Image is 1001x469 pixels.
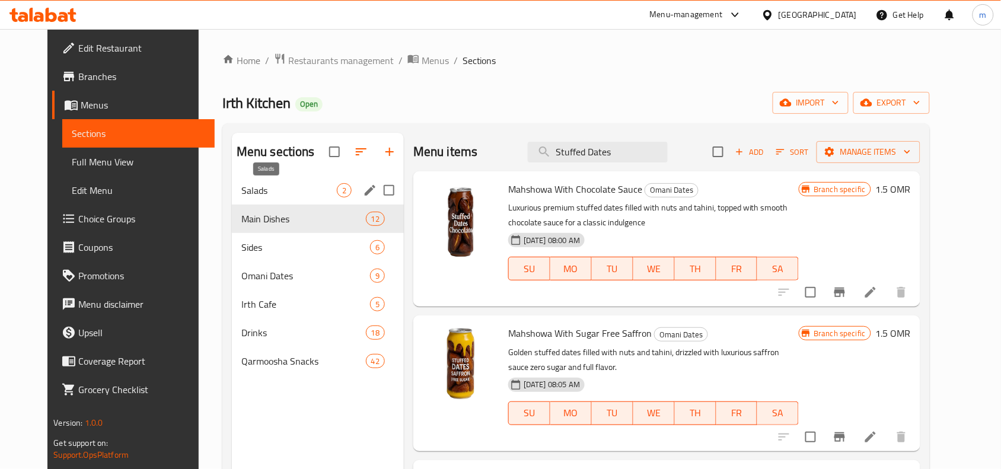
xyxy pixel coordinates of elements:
[680,404,712,422] span: TH
[232,290,404,318] div: Irth Cafe5
[52,290,215,318] a: Menu disclaimer
[413,143,478,161] h2: Menu items
[980,8,987,21] span: m
[423,325,499,401] img: Mahshowa With Sugar Free Saffron
[288,53,394,68] span: Restaurants management
[675,401,716,425] button: TH
[508,345,799,375] p: Golden stuffed dates filled with nuts and tahini, drizzled with luxurious saffron sauce zero suga...
[826,145,911,159] span: Manage items
[716,401,758,425] button: FR
[366,327,384,339] span: 18
[423,181,499,257] img: Mahshowa With Chocolate Sauce
[645,183,698,197] span: Omani Dates
[72,155,205,169] span: Full Menu View
[232,347,404,375] div: Qarmoosha Snacks42
[454,53,458,68] li: /
[371,299,384,310] span: 5
[241,297,370,311] span: Irth Cafe
[422,53,449,68] span: Menus
[550,401,592,425] button: MO
[863,95,920,110] span: export
[825,278,854,307] button: Branch-specific-item
[876,325,911,342] h6: 1.5 OMR
[53,435,108,451] span: Get support on:
[798,280,823,305] span: Select to update
[62,176,215,205] a: Edit Menu
[555,404,587,422] span: MO
[638,404,670,422] span: WE
[817,141,920,163] button: Manage items
[232,233,404,261] div: Sides6
[72,126,205,141] span: Sections
[53,447,129,462] a: Support.OpsPlatform
[887,423,916,451] button: delete
[508,401,550,425] button: SU
[370,297,385,311] div: items
[809,328,870,339] span: Branch specific
[514,404,546,422] span: SU
[52,34,215,62] a: Edit Restaurant
[232,205,404,233] div: Main Dishes12
[241,269,370,283] span: Omani Dates
[731,143,769,161] span: Add item
[52,347,215,375] a: Coverage Report
[633,257,675,280] button: WE
[592,257,633,280] button: TU
[675,257,716,280] button: TH
[757,401,799,425] button: SA
[78,269,205,283] span: Promotions
[762,260,794,277] span: SA
[650,8,723,22] div: Menu-management
[241,354,366,368] span: Qarmoosha Snacks
[52,261,215,290] a: Promotions
[514,260,546,277] span: SU
[241,183,337,197] span: Salads
[508,180,642,198] span: Mahshowa With Chocolate Sauce
[337,185,351,196] span: 2
[779,8,857,21] div: [GEOGRAPHIC_DATA]
[863,430,878,444] a: Edit menu item
[721,260,753,277] span: FR
[399,53,403,68] li: /
[241,240,370,254] span: Sides
[706,139,731,164] span: Select section
[265,53,269,68] li: /
[597,404,629,422] span: TU
[361,181,379,199] button: edit
[232,261,404,290] div: Omani Dates9
[370,269,385,283] div: items
[876,181,911,197] h6: 1.5 OMR
[347,138,375,166] span: Sort sections
[508,200,799,230] p: Luxurious premium stuffed dates filled with nuts and tahini, topped with smooth chocolate sauce f...
[52,62,215,91] a: Branches
[407,53,449,68] a: Menus
[274,53,394,68] a: Restaurants management
[366,356,384,367] span: 42
[550,257,592,280] button: MO
[222,53,260,68] a: Home
[371,270,384,282] span: 9
[680,260,712,277] span: TH
[52,233,215,261] a: Coupons
[52,205,215,233] a: Choice Groups
[78,41,205,55] span: Edit Restaurant
[241,326,366,340] div: Drinks
[555,260,587,277] span: MO
[78,382,205,397] span: Grocery Checklist
[78,354,205,368] span: Coverage Report
[232,318,404,347] div: Drinks18
[655,328,707,342] span: Omani Dates
[463,53,496,68] span: Sections
[232,171,404,380] nav: Menu sections
[809,184,870,195] span: Branch specific
[592,401,633,425] button: TU
[222,53,930,68] nav: breadcrumb
[295,97,323,111] div: Open
[721,404,753,422] span: FR
[633,401,675,425] button: WE
[237,143,315,161] h2: Menu sections
[370,240,385,254] div: items
[366,213,384,225] span: 12
[528,142,668,162] input: search
[762,404,794,422] span: SA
